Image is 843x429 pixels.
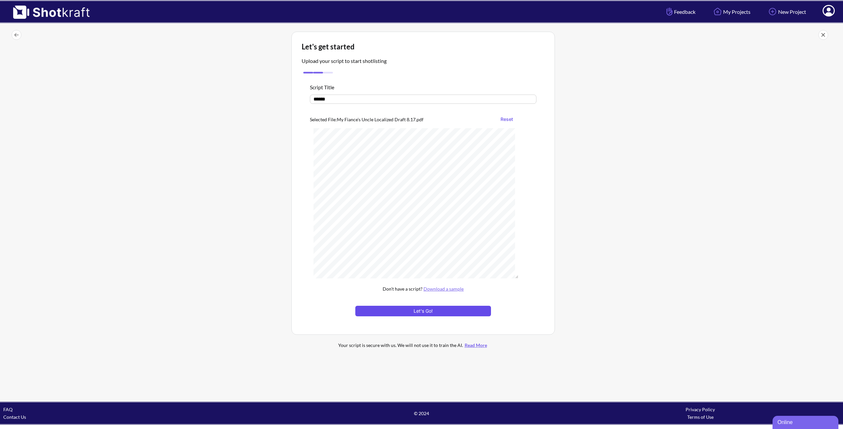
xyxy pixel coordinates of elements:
[12,30,21,40] img: LeftArrow Icon
[818,30,828,40] img: Close Icon
[773,415,840,429] iframe: chat widget
[302,42,545,52] div: Let's get started
[423,286,464,292] a: Download a sample
[665,6,674,17] img: Hand Icon
[712,6,723,17] img: Home Icon
[762,3,811,20] a: New Project
[561,406,840,413] div: Privacy Policy
[463,342,489,348] a: Read More
[665,8,695,15] span: Feedback
[302,57,387,65] p: Upload your script to start shotlisting
[282,410,561,417] span: © 2024
[3,407,13,412] a: FAQ
[561,413,840,421] div: Terms of Use
[3,414,26,420] a: Contact Us
[497,114,516,125] button: Reset
[707,3,755,20] a: My Projects
[355,306,491,316] button: Let's Go!
[767,6,778,17] img: Add Icon
[310,114,519,125] div: Selected File: My Fiance's Uncle Localized Draft 8.17.pdf
[312,285,535,293] p: Don't have a script?
[308,341,519,349] div: Your script is secure with us. We will not use it to train the AI.
[310,83,536,91] div: Script Title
